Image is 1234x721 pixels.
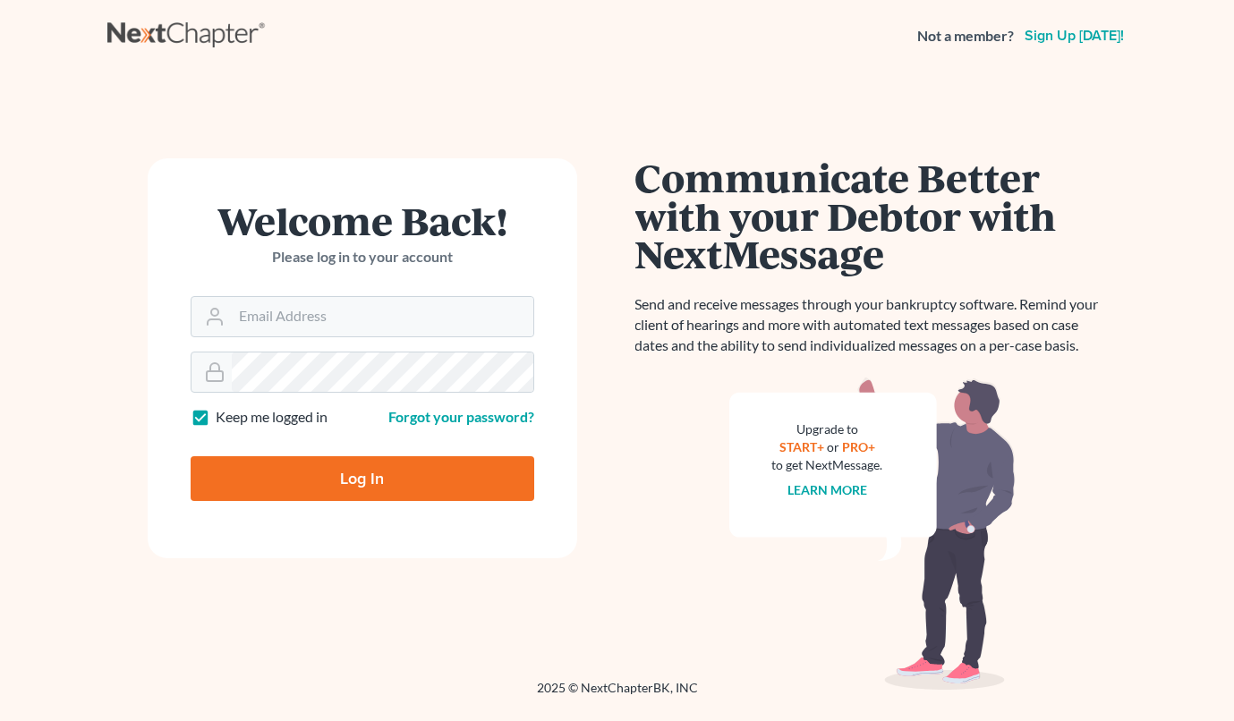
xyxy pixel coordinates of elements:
a: START+ [779,439,824,454]
img: nextmessage_bg-59042aed3d76b12b5cd301f8e5b87938c9018125f34e5fa2b7a6b67550977c72.svg [729,377,1016,691]
label: Keep me logged in [216,407,328,428]
a: Learn more [787,482,867,497]
div: to get NextMessage. [772,456,883,474]
p: Please log in to your account [191,247,534,267]
p: Send and receive messages through your bankruptcy software. Remind your client of hearings and mo... [635,294,1110,356]
h1: Welcome Back! [191,201,534,240]
a: Sign up [DATE]! [1021,29,1128,43]
input: Email Address [232,297,533,336]
div: Upgrade to [772,420,883,438]
a: PRO+ [842,439,875,454]
input: Log In [191,456,534,501]
div: 2025 © NextChapterBK, INC [107,679,1128,711]
a: Forgot your password? [388,408,534,425]
strong: Not a member? [917,26,1014,47]
h1: Communicate Better with your Debtor with NextMessage [635,158,1110,273]
span: or [827,439,839,454]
